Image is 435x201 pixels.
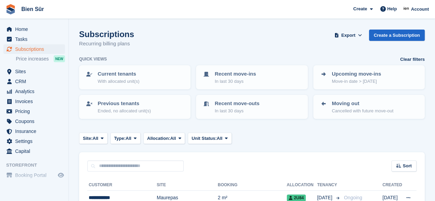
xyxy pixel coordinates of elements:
span: Home [15,24,56,34]
div: NEW [54,55,65,62]
span: Settings [15,136,56,146]
span: Booking Portal [15,170,56,180]
span: Pricing [15,107,56,116]
th: Customer [87,180,157,191]
span: All [93,135,98,142]
span: Sort [403,163,412,169]
a: menu [3,136,65,146]
button: Export [333,30,363,41]
span: Ongoing [344,195,362,200]
span: Account [411,6,429,13]
a: menu [3,67,65,76]
th: Site [157,180,218,191]
span: Insurance [15,126,56,136]
span: Subscriptions [15,44,56,54]
a: Upcoming move-ins Move-in date > [DATE] [314,66,424,89]
a: menu [3,87,65,96]
button: Unit Status: All [188,133,231,144]
span: Unit Status: [192,135,217,142]
span: Analytics [15,87,56,96]
span: Help [387,5,397,12]
h1: Subscriptions [79,30,134,39]
span: Price increases [16,56,49,62]
p: Cancelled with future move-out [332,108,393,114]
p: Upcoming move-ins [332,70,381,78]
span: Export [341,32,355,39]
th: Tenancy [317,180,341,191]
p: Ended, no allocated unit(s) [98,108,151,114]
a: Price increases NEW [16,55,65,63]
button: Type: All [110,133,141,144]
h6: Quick views [79,56,107,62]
p: Recurring billing plans [79,40,134,48]
p: Previous tenants [98,100,151,108]
a: menu [3,126,65,136]
p: Recent move-outs [215,100,259,108]
a: menu [3,97,65,106]
a: Preview store [57,171,65,179]
span: All [126,135,131,142]
a: Recent move-ins In last 30 days [197,66,307,89]
a: Recent move-outs In last 30 days [197,96,307,118]
p: With allocated unit(s) [98,78,139,85]
p: Moving out [332,100,393,108]
a: Bien Sûr [19,3,47,15]
span: Tasks [15,34,56,44]
span: All [217,135,222,142]
span: All [170,135,176,142]
button: Allocation: All [143,133,185,144]
th: Allocation [287,180,317,191]
span: Allocation: [147,135,170,142]
a: Create a Subscription [369,30,425,41]
span: CRM [15,77,56,86]
a: menu [3,77,65,86]
a: menu [3,107,65,116]
span: Invoices [15,97,56,106]
p: Move-in date > [DATE] [332,78,381,85]
span: Coupons [15,116,56,126]
p: Current tenants [98,70,139,78]
span: Storefront [6,162,68,169]
img: stora-icon-8386f47178a22dfd0bd8f6a31ec36ba5ce8667c1dd55bd0f319d3a0aa187defe.svg [6,4,16,14]
th: Created [382,180,402,191]
button: Site: All [79,133,108,144]
span: Create [353,5,367,12]
a: Previous tenants Ended, no allocated unit(s) [80,96,190,118]
span: Capital [15,146,56,156]
a: Moving out Cancelled with future move-out [314,96,424,118]
p: In last 30 days [215,108,259,114]
th: Booking [218,180,287,191]
span: Site: [83,135,93,142]
a: menu [3,34,65,44]
p: Recent move-ins [215,70,256,78]
a: menu [3,170,65,180]
span: Sites [15,67,56,76]
img: Asmaa Habri [403,5,410,12]
a: menu [3,116,65,126]
a: menu [3,24,65,34]
a: menu [3,146,65,156]
p: In last 30 days [215,78,256,85]
a: menu [3,44,65,54]
span: Type: [114,135,126,142]
a: Clear filters [400,56,425,63]
a: Current tenants With allocated unit(s) [80,66,190,89]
